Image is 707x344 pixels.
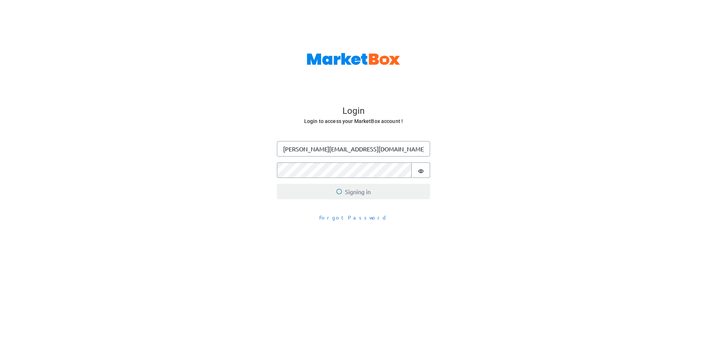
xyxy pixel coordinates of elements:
span: Signing in [336,187,371,196]
h4: Login [278,106,429,117]
h6: Login to access your MarketBox account ! [278,117,429,126]
button: Forgot Password [314,211,393,224]
img: MarketBox logo [307,53,400,65]
button: Show password [412,162,430,178]
input: Enter your email [277,141,430,157]
button: Signing in [277,184,430,199]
